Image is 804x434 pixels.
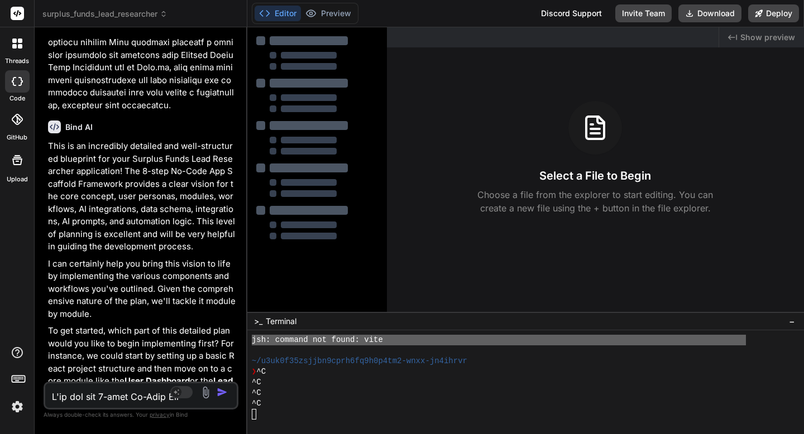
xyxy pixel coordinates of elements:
[48,140,236,253] p: This is an incredibly detailed and well-structured blueprint for your Surplus Funds Lead Research...
[740,32,795,43] span: Show preview
[5,56,29,66] label: threads
[8,397,27,416] img: settings
[748,4,799,22] button: Deploy
[44,409,238,420] p: Always double-check its answers. Your in Bind
[789,316,795,327] span: −
[42,8,167,20] span: surplus_funds_lead_researcher
[539,168,651,184] h3: Select a File to Begin
[9,94,25,103] label: code
[125,375,190,386] strong: User Dashboard
[252,356,467,367] span: ~/u3uk0f35zsjjbn9cprh6fq9h0p4tm2-wnxx-jn4ihrvr
[217,387,228,398] img: icon
[252,388,261,398] span: ^C
[615,4,672,22] button: Invite Team
[252,377,261,388] span: ^C
[787,312,797,330] button: −
[252,367,256,377] span: ❯
[256,367,266,377] span: ^C
[65,122,93,133] h6: Bind AI
[199,386,212,399] img: attachment
[254,316,262,327] span: >_
[7,175,28,184] label: Upload
[534,4,609,22] div: Discord Support
[678,4,741,22] button: Download
[252,398,261,409] span: ^C
[48,325,236,400] p: To get started, which part of this detailed plan would you like to begin implementing first? For ...
[252,335,383,345] span: jsh: command not found: vite
[7,133,27,142] label: GitHub
[301,6,356,21] button: Preview
[255,6,301,21] button: Editor
[266,316,296,327] span: Terminal
[48,258,236,321] p: I can certainly help you bring this vision to life by implementing the various components and wor...
[470,188,720,215] p: Choose a file from the explorer to start editing. You can create a new file using the + button in...
[150,411,170,418] span: privacy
